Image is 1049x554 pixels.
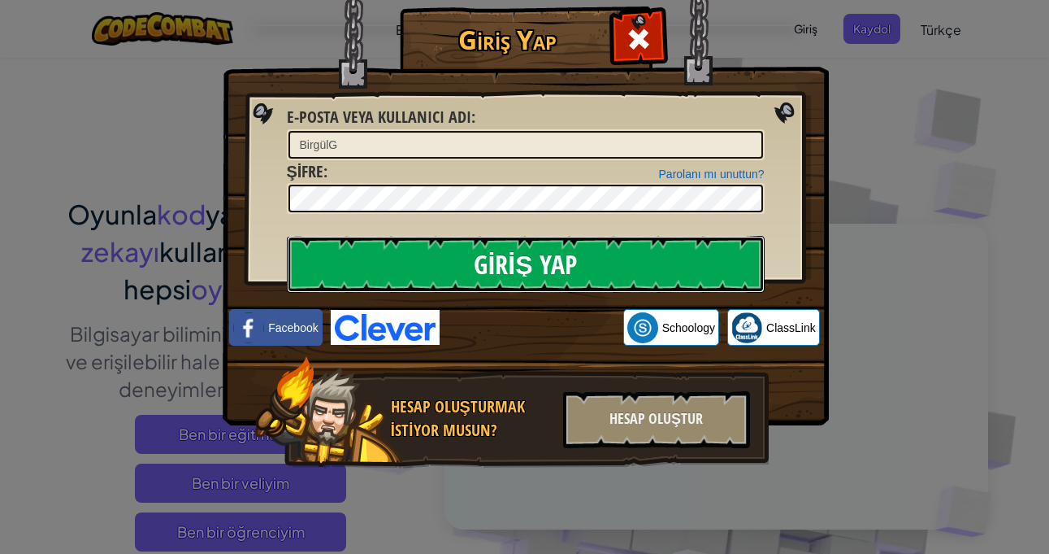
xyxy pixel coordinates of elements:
[287,236,765,293] input: Giriş Yap
[287,160,328,184] label: :
[233,312,264,343] img: facebook_small.png
[287,160,324,182] span: Şifre
[766,320,816,336] span: ClassLink
[662,320,715,336] span: Schoology
[331,310,440,345] img: clever-logo-blue.png
[404,25,611,54] h1: Giriş Yap
[391,395,553,442] div: Hesap oluşturmak istiyor musun?
[627,312,658,343] img: schoology.png
[287,106,471,128] span: E-posta veya kullanıcı adı
[659,168,765,181] a: Parolanı mı unuttun?
[731,312,762,343] img: classlink-logo-small.png
[268,320,318,336] span: Facebook
[563,391,750,448] div: Hesap Oluştur
[440,310,623,346] iframe: Google ile Oturum Açma Düğmesi
[287,106,475,129] label: :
